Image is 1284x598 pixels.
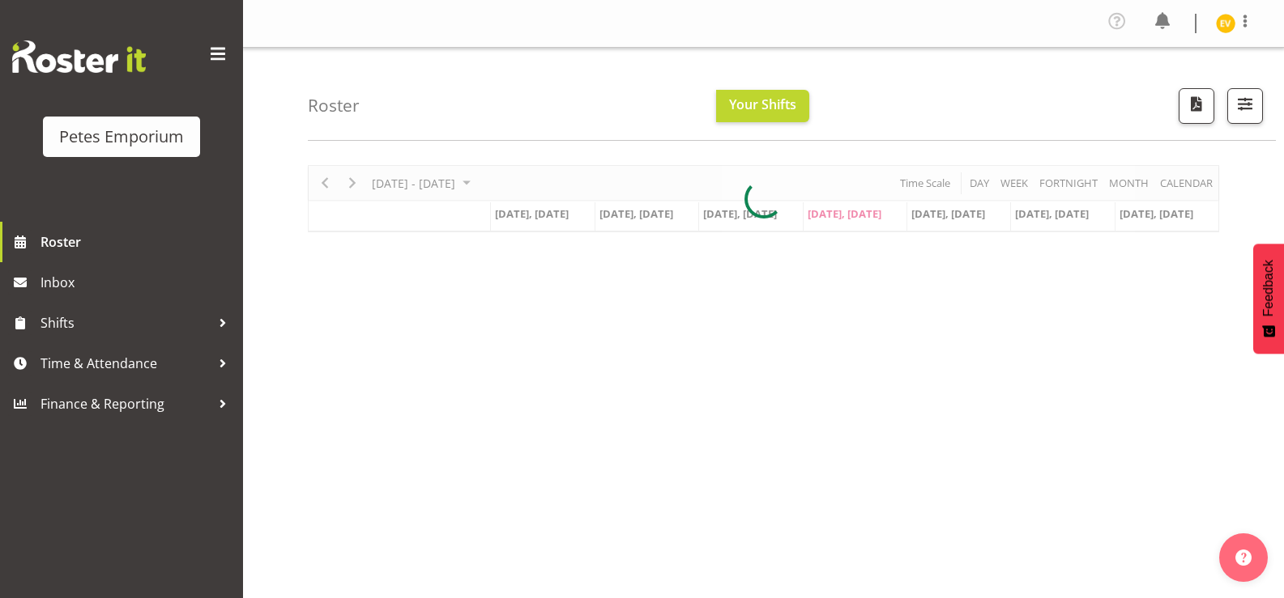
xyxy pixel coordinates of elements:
span: Feedback [1261,260,1276,316]
h4: Roster [308,96,360,115]
button: Feedback - Show survey [1253,244,1284,354]
span: Your Shifts [729,95,796,113]
img: help-xxl-2.png [1235,549,1252,566]
div: Petes Emporium [59,125,184,149]
button: Download a PDF of the roster according to the set date range. [1179,88,1214,124]
button: Filter Shifts [1227,88,1263,124]
span: Shifts [41,311,211,335]
span: Inbox [41,270,235,295]
span: Time & Attendance [41,351,211,375]
span: Finance & Reporting [41,392,211,416]
span: Roster [41,230,235,254]
img: Rosterit website logo [12,40,146,73]
img: eva-vailini10223.jpg [1216,14,1235,33]
button: Your Shifts [716,90,809,122]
